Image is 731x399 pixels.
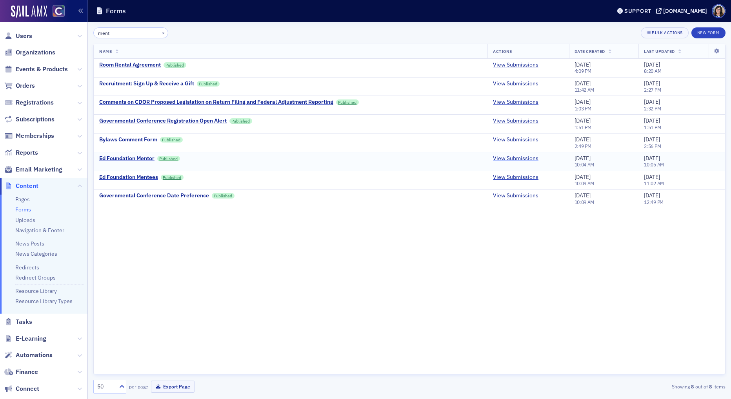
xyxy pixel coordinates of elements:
[99,61,161,69] a: Room Rental Agreement
[15,264,39,271] a: Redirects
[575,49,605,54] span: Date Created
[16,98,54,107] span: Registrations
[4,318,32,326] a: Tasks
[493,80,538,87] a: View Submissions
[16,115,55,124] span: Subscriptions
[99,49,112,54] span: Name
[644,98,660,105] span: [DATE]
[493,155,538,162] a: View Submissions
[690,383,695,390] strong: 8
[575,117,591,124] span: [DATE]
[106,6,126,16] h1: Forms
[4,385,39,393] a: Connect
[99,117,227,125] div: Governmental Conference Registration Open Alert
[16,318,32,326] span: Tasks
[575,155,591,162] span: [DATE]
[16,385,39,393] span: Connect
[644,192,660,199] span: [DATE]
[15,227,64,234] a: Navigation & Footer
[575,143,591,149] time: 2:49 PM
[641,27,688,38] button: Bulk Actions
[164,62,186,68] a: Published
[575,98,591,105] span: [DATE]
[4,165,62,174] a: Email Marketing
[644,199,664,205] time: 12:49 PM
[575,192,591,199] span: [DATE]
[16,165,62,174] span: Email Marketing
[129,383,148,390] label: per page
[575,80,591,87] span: [DATE]
[47,5,65,18] a: View Homepage
[4,48,55,57] a: Organizations
[493,136,538,143] a: View Submissions
[575,173,591,181] span: [DATE]
[644,124,661,130] time: 1:51 PM
[4,148,38,157] a: Reports
[624,7,651,14] div: Support
[644,143,661,149] time: 2:56 PM
[16,65,68,74] span: Events & Products
[53,5,65,17] img: SailAMX
[575,61,591,68] span: [DATE]
[16,334,46,343] span: E-Learning
[99,80,194,87] div: Recruitment: Sign Up & Receive a Gift
[575,124,591,130] time: 1:51 PM
[15,196,30,203] a: Pages
[15,250,57,257] a: News Categories
[575,161,595,168] time: 10:04 AM
[644,68,661,74] time: 8:20 AM
[99,192,209,199] div: Governmental Conference Date Preference
[160,137,183,143] a: Published
[212,193,235,199] a: Published
[99,136,157,143] div: Bylaws Comment Form
[336,99,359,105] a: Published
[16,148,38,157] span: Reports
[644,180,664,186] time: 11:02 AM
[644,117,660,124] span: [DATE]
[656,8,710,14] button: [DOMAIN_NAME]
[644,136,660,143] span: [DATE]
[644,61,660,68] span: [DATE]
[151,381,195,393] button: Export Page
[4,98,54,107] a: Registrations
[11,5,47,18] img: SailAMX
[493,99,538,106] a: View Submissions
[16,32,32,40] span: Users
[15,298,73,305] a: Resource Library Types
[4,351,53,359] a: Automations
[708,383,713,390] strong: 8
[520,383,726,390] div: Showing out of items
[712,4,726,18] span: Profile
[493,61,538,69] a: View Submissions
[575,136,591,143] span: [DATE]
[161,175,184,180] a: Published
[99,99,333,106] a: Comments on CDOR Proposed Legislation on Return Filing and Federal Adjustment Reporting
[15,206,31,213] a: Forms
[493,192,538,199] a: View Submissions
[4,182,38,190] a: Content
[4,65,68,74] a: Events & Products
[15,274,56,281] a: Redirect Groups
[644,105,661,112] time: 2:32 PM
[93,27,168,38] input: Search…
[157,156,180,161] a: Published
[4,81,35,90] a: Orders
[4,32,32,40] a: Users
[493,49,512,54] span: Actions
[15,287,57,294] a: Resource Library
[644,173,660,181] span: [DATE]
[644,155,660,162] span: [DATE]
[16,368,38,376] span: Finance
[4,368,38,376] a: Finance
[99,155,155,162] a: Ed Foundation Mentor
[16,351,53,359] span: Automations
[644,80,660,87] span: [DATE]
[691,27,726,38] button: New Form
[575,105,591,112] time: 1:03 PM
[99,174,158,181] a: Ed Foundation Mentees
[4,132,54,140] a: Memberships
